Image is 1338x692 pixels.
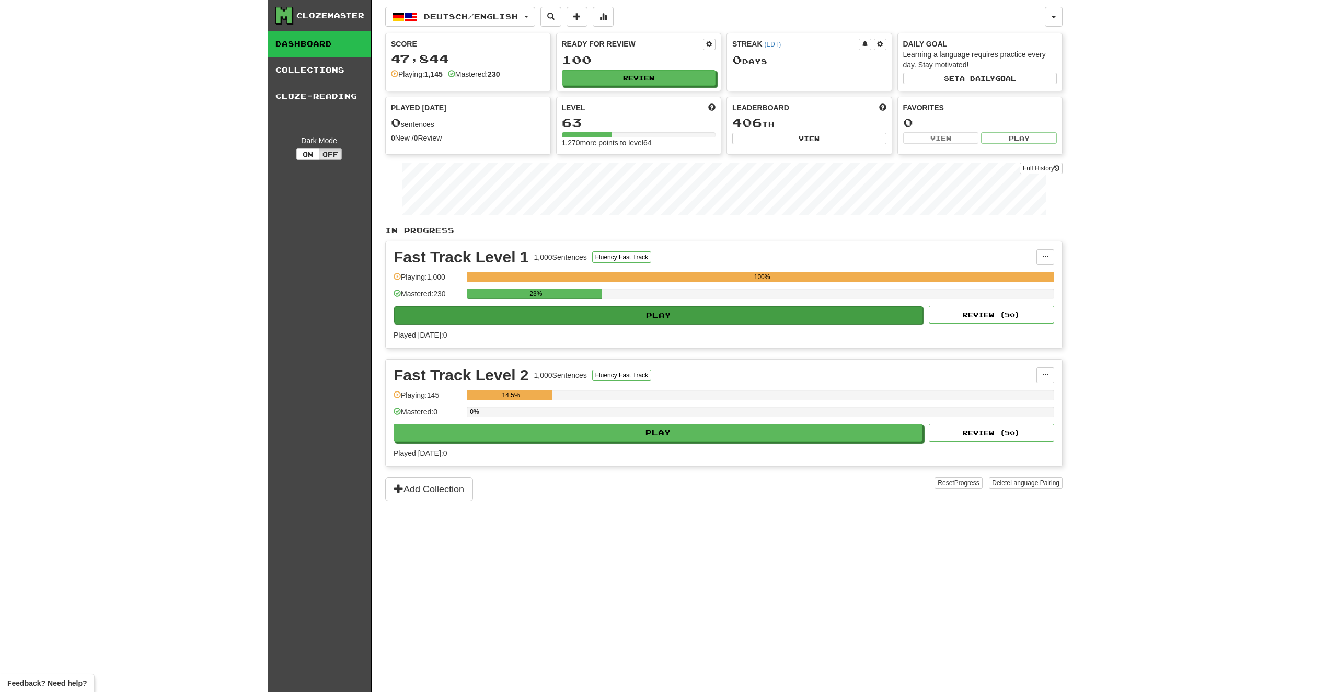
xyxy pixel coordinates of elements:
[903,116,1057,129] div: 0
[268,31,371,57] a: Dashboard
[394,424,922,442] button: Play
[929,424,1054,442] button: Review (50)
[385,7,535,27] button: Deutsch/English
[1020,163,1063,174] a: Full History
[732,115,762,130] span: 406
[562,102,585,113] span: Level
[424,70,443,78] strong: 1,145
[296,10,364,21] div: Clozemaster
[488,70,500,78] strong: 230
[391,69,443,79] div: Playing:
[268,57,371,83] a: Collections
[903,102,1057,113] div: Favorites
[954,479,979,487] span: Progress
[391,39,545,49] div: Score
[592,370,651,381] button: Fluency Fast Track
[879,102,886,113] span: This week in points, UTC
[534,370,587,380] div: 1,000 Sentences
[391,116,545,130] div: sentences
[593,7,614,27] button: More stats
[414,134,418,142] strong: 0
[592,251,651,263] button: Fluency Fast Track
[470,289,602,299] div: 23%
[981,132,1057,144] button: Play
[394,390,462,407] div: Playing: 145
[385,225,1063,236] p: In Progress
[562,53,716,66] div: 100
[732,102,789,113] span: Leaderboard
[540,7,561,27] button: Search sentences
[394,331,447,339] span: Played [DATE]: 0
[391,134,395,142] strong: 0
[903,49,1057,70] div: Learning a language requires practice every day. Stay motivated!
[470,390,552,400] div: 14.5%
[7,678,87,688] span: Open feedback widget
[385,477,473,501] button: Add Collection
[562,39,703,49] div: Ready for Review
[562,70,716,86] button: Review
[296,148,319,160] button: On
[391,52,545,65] div: 47,844
[394,272,462,289] div: Playing: 1,000
[708,102,716,113] span: Score more points to level up
[319,148,342,160] button: Off
[534,252,587,262] div: 1,000 Sentences
[732,52,742,67] span: 0
[960,75,995,82] span: a daily
[391,133,545,143] div: New / Review
[567,7,587,27] button: Add sentence to collection
[391,115,401,130] span: 0
[470,272,1054,282] div: 100%
[391,102,446,113] span: Played [DATE]
[903,132,979,144] button: View
[732,39,859,49] div: Streak
[903,73,1057,84] button: Seta dailygoal
[394,249,529,265] div: Fast Track Level 1
[562,116,716,129] div: 63
[1010,479,1059,487] span: Language Pairing
[732,133,886,144] button: View
[732,116,886,130] div: th
[268,83,371,109] a: Cloze-Reading
[929,306,1054,324] button: Review (50)
[275,135,363,146] div: Dark Mode
[935,477,982,489] button: ResetProgress
[764,41,781,48] a: (EDT)
[989,477,1063,489] button: DeleteLanguage Pairing
[394,306,923,324] button: Play
[394,407,462,424] div: Mastered: 0
[394,449,447,457] span: Played [DATE]: 0
[903,39,1057,49] div: Daily Goal
[562,137,716,148] div: 1,270 more points to level 64
[394,289,462,306] div: Mastered: 230
[424,12,518,21] span: Deutsch / English
[394,367,529,383] div: Fast Track Level 2
[732,53,886,67] div: Day s
[448,69,500,79] div: Mastered:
